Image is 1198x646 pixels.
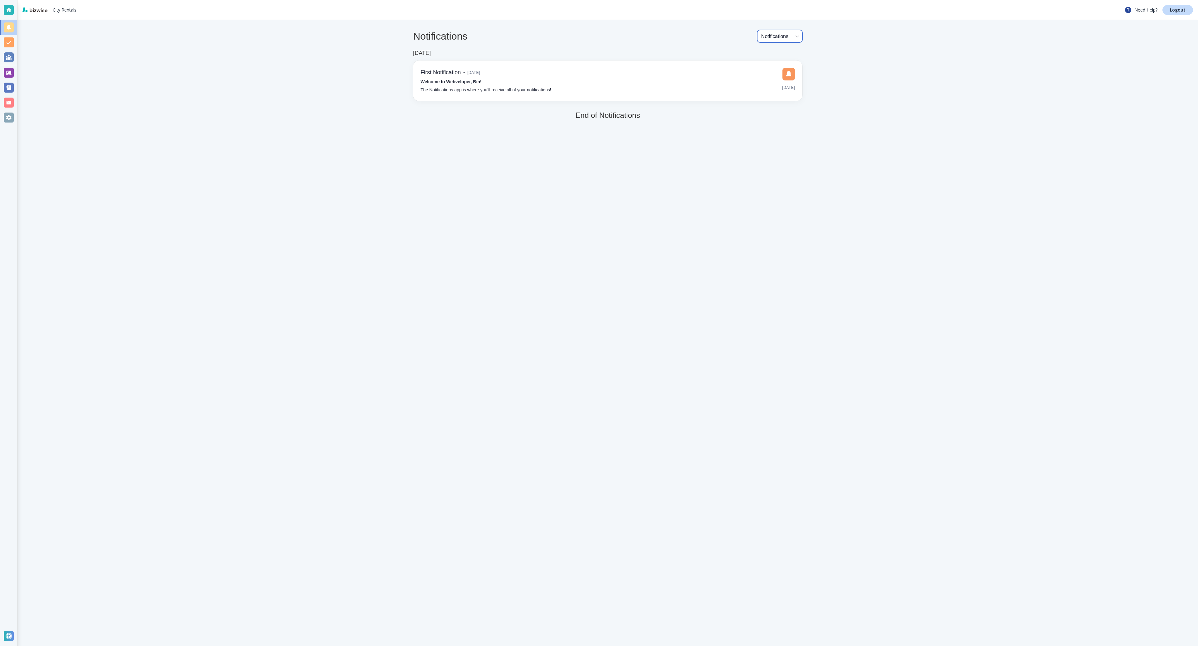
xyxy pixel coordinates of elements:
span: [DATE] [782,83,795,92]
h4: Notifications [413,30,467,42]
p: • [463,69,465,76]
p: City Rentals [53,7,76,13]
div: Notifications [761,30,798,42]
h6: [DATE] [413,50,431,57]
p: Need Help? [1124,6,1157,14]
h5: End of Notifications [576,111,640,120]
a: Logout [1162,5,1193,15]
strong: Welcome to Webveloper, Bin! [421,79,482,84]
span: [DATE] [467,68,480,77]
p: The Notifications app is where you’ll receive all of your notifications! [421,87,551,94]
a: First Notification•[DATE]Welcome to Webveloper, Bin!The Notifications app is where you’ll receive... [413,60,802,101]
img: bizwise [22,7,47,12]
a: City Rentals [53,5,76,15]
p: Logout [1170,8,1186,12]
h6: First Notification [421,69,461,76]
img: DashboardSidebarNotification.svg [782,68,795,80]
